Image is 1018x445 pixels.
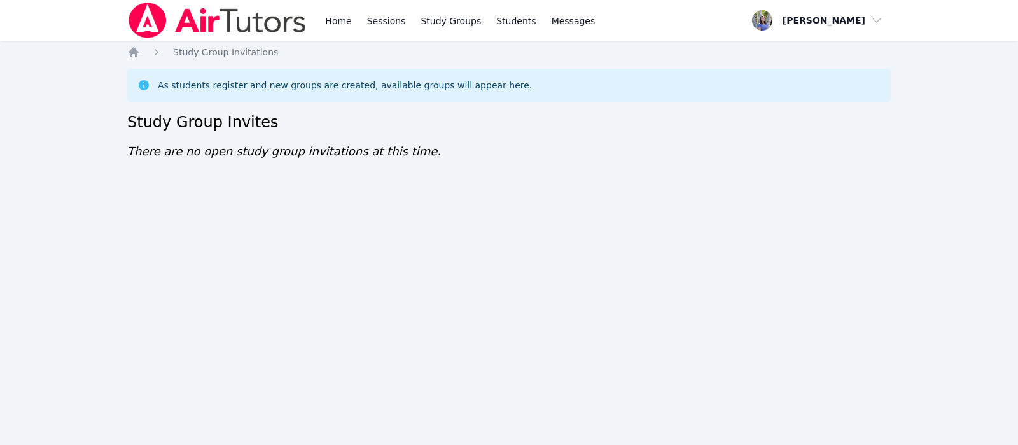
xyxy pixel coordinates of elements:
img: Air Tutors [127,3,307,38]
span: Messages [552,15,596,27]
span: There are no open study group invitations at this time. [127,145,441,158]
span: Study Group Invitations [173,47,278,57]
nav: Breadcrumb [127,46,891,59]
div: As students register and new groups are created, available groups will appear here. [158,79,532,92]
h2: Study Group Invites [127,112,891,132]
a: Study Group Invitations [173,46,278,59]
